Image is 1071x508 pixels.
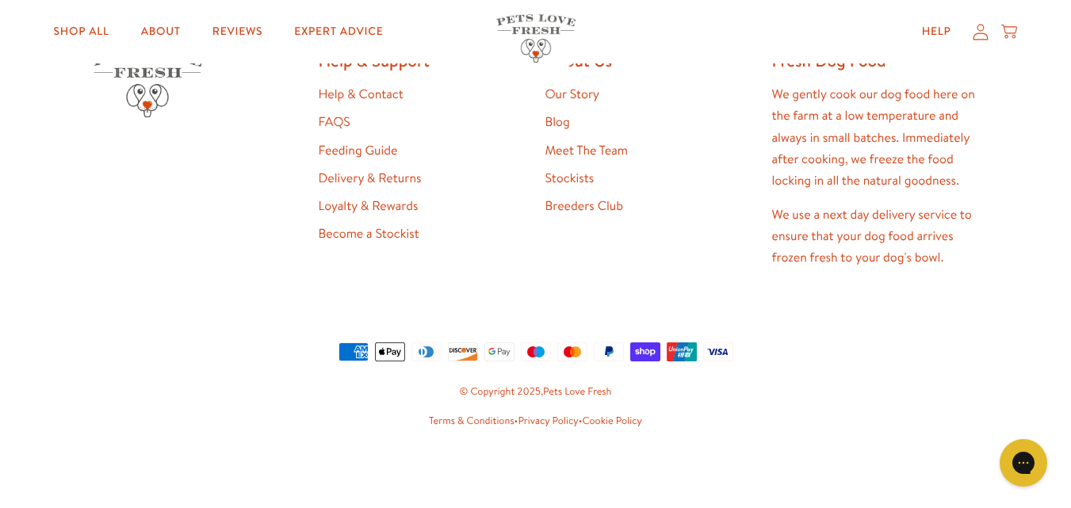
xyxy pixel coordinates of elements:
[518,414,578,428] a: Privacy Policy
[992,434,1055,492] iframe: Gorgias live chat messenger
[543,384,611,399] a: Pets Love Fresh
[128,16,193,48] a: About
[92,50,203,117] img: Pets Love Fresh
[319,197,419,215] a: Loyalty & Rewards
[545,86,600,103] a: Our Story
[319,142,398,159] a: Feeding Guide
[281,16,396,48] a: Expert Advice
[319,113,350,131] a: FAQS
[772,84,980,192] p: We gently cook our dog food here on the farm at a low temperature and always in small batches. Im...
[92,384,980,401] small: © Copyright 2025,
[319,225,419,243] a: Become a Stockist
[545,113,570,131] a: Blog
[429,414,514,428] a: Terms & Conditions
[41,16,122,48] a: Shop All
[319,86,404,103] a: Help & Contact
[545,197,623,215] a: Breeders Club
[319,170,422,187] a: Delivery & Returns
[200,16,275,48] a: Reviews
[583,414,642,428] a: Cookie Policy
[319,50,526,71] h2: Help & Support
[545,170,595,187] a: Stockists
[772,204,980,269] p: We use a next day delivery service to ensure that your dog food arrives frozen fresh to your dog'...
[496,14,576,63] img: Pets Love Fresh
[545,142,628,159] a: Meet The Team
[772,50,980,71] h2: Fresh Dog Food
[909,16,964,48] a: Help
[92,413,980,430] small: • •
